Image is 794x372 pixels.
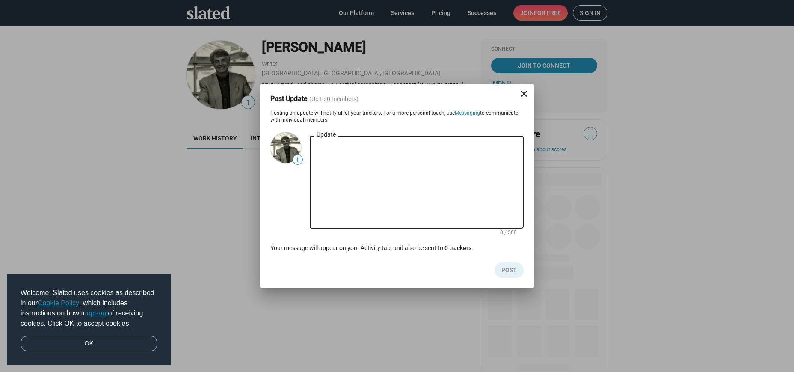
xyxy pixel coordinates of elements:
mat-icon: close [519,89,529,99]
div: Posting an update will notify all of your trackers. For a more personal touch, use to communicate... [270,110,524,124]
button: Post [495,262,524,278]
div: Your message will appear on your Activity tab, and also be sent to . [270,244,524,252]
span: Welcome! Slated uses cookies as described in our , which includes instructions on how to of recei... [21,288,157,329]
a: Messaging [455,110,480,116]
mat-hint: 0 / 500 [500,229,517,236]
span: 1 [293,156,302,164]
span: (Up to 0 members) [308,94,358,103]
h3: Post Update [270,94,370,103]
a: dismiss cookie message [21,336,157,352]
div: cookieconsent [7,274,171,366]
a: opt-out [87,310,108,317]
a: Cookie Policy [38,299,79,307]
dialog-header: Post Update [270,94,524,103]
span: 0 trackers [444,244,471,251]
img: Alan Barkley [270,132,301,163]
span: Post [501,262,517,278]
